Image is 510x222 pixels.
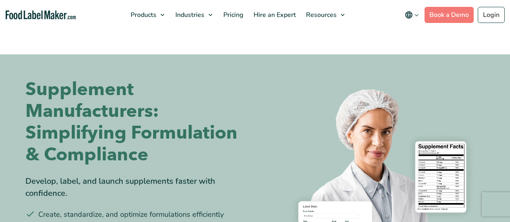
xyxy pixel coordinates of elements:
h1: Supplement Manufacturers: Simplifying Formulation & Compliance [25,79,249,166]
span: Pricing [221,10,244,19]
a: Login [478,7,505,23]
span: Hire an Expert [251,10,297,19]
div: Develop, label, and launch supplements faster with confidence. [25,175,249,199]
span: Resources [304,10,337,19]
li: Create, standardize, and optimize formulations efficiently [25,209,249,220]
a: Book a Demo [425,7,474,23]
span: Industries [173,10,205,19]
span: Products [128,10,157,19]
